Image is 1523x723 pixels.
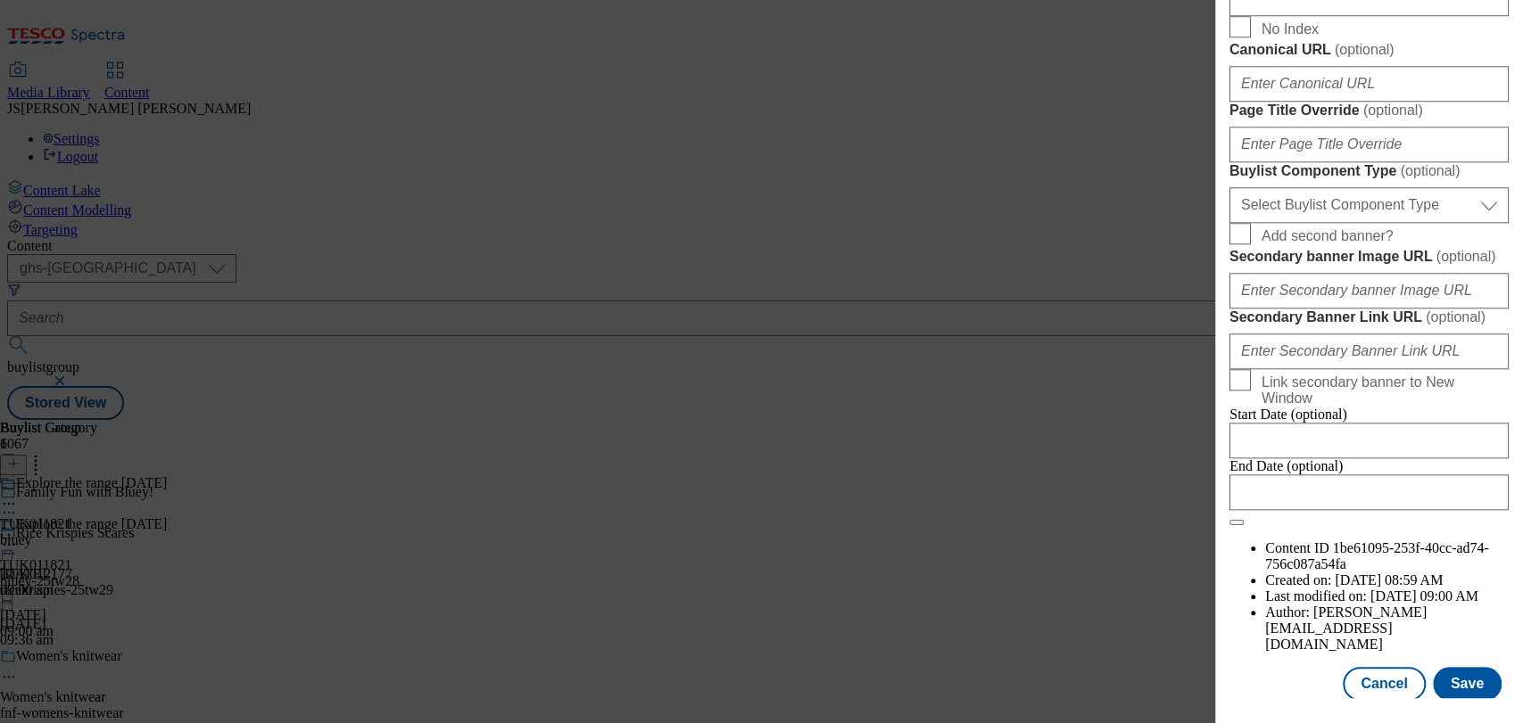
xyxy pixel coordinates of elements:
[1265,604,1427,652] span: [PERSON_NAME][EMAIL_ADDRESS][DOMAIN_NAME]
[1229,423,1509,458] input: Enter Date
[1436,249,1496,264] span: ( optional )
[1370,588,1478,604] span: [DATE] 09:00 AM
[1229,102,1509,119] label: Page Title Override
[1229,273,1509,308] input: Enter Secondary banner Image URL
[1229,333,1509,369] input: Enter Secondary Banner Link URL
[1229,162,1509,180] label: Buylist Component Type
[1335,572,1443,587] span: [DATE] 08:59 AM
[1343,667,1425,701] button: Cancel
[1265,588,1509,604] li: Last modified on:
[1426,309,1486,325] span: ( optional )
[1229,407,1347,422] span: Start Date (optional)
[1265,604,1509,653] li: Author:
[1335,42,1395,57] span: ( optional )
[1229,458,1343,473] span: End Date (optional)
[1433,667,1502,701] button: Save
[1265,540,1489,571] span: 1be61095-253f-40cc-ad74-756c087a54fa
[1229,248,1509,266] label: Secondary banner Image URL
[1262,374,1502,407] span: Link secondary banner to New Window
[1265,572,1509,588] li: Created on:
[1401,163,1461,178] span: ( optional )
[1262,228,1394,244] span: Add second banner?
[1229,66,1509,102] input: Enter Canonical URL
[1229,127,1509,162] input: Enter Page Title Override
[1265,540,1509,572] li: Content ID
[1229,474,1509,510] input: Enter Date
[1262,21,1319,37] span: No Index
[1229,41,1509,59] label: Canonical URL
[1363,103,1423,118] span: ( optional )
[1229,308,1509,326] label: Secondary Banner Link URL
